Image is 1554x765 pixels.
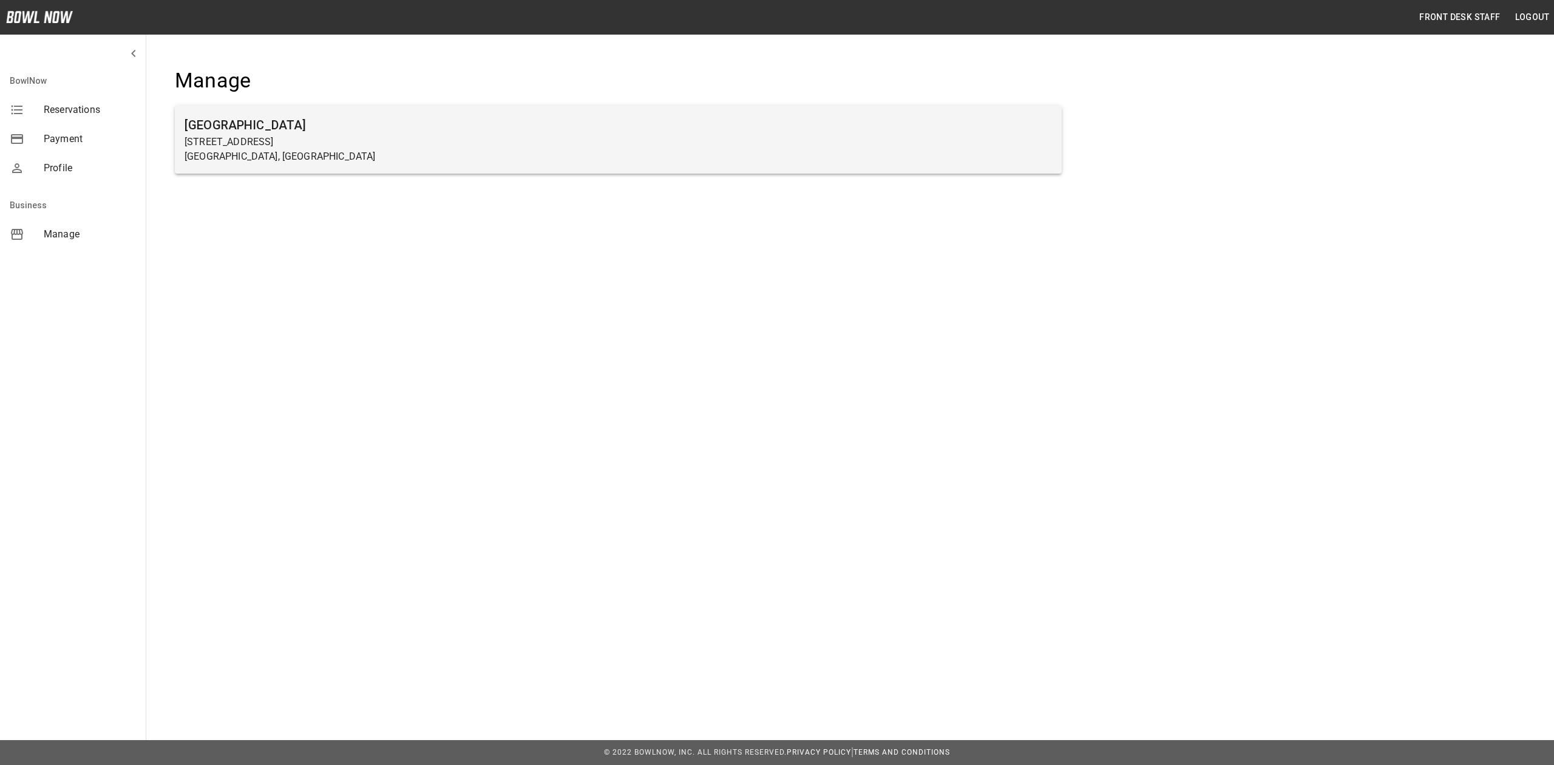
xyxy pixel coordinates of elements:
h6: [GEOGRAPHIC_DATA] [185,115,1052,135]
h4: Manage [175,68,1062,93]
span: Manage [44,227,136,242]
span: © 2022 BowlNow, Inc. All Rights Reserved. [604,748,787,756]
span: Profile [44,161,136,175]
button: Logout [1510,6,1554,29]
p: [STREET_ADDRESS] [185,135,1052,149]
a: Terms and Conditions [853,748,950,756]
button: Front Desk Staff [1414,6,1505,29]
span: Payment [44,132,136,146]
p: [GEOGRAPHIC_DATA], [GEOGRAPHIC_DATA] [185,149,1052,164]
img: logo [6,11,73,23]
span: Reservations [44,103,136,117]
a: Privacy Policy [787,748,851,756]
